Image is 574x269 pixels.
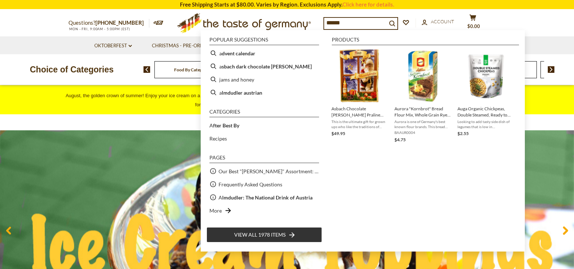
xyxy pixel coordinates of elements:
[207,119,322,132] li: After Best By
[460,50,512,102] img: Auga Double Steamed Chickpeas
[422,18,454,26] a: Account
[207,132,322,145] li: Recipes
[219,167,319,175] a: Our Best "[PERSON_NAME]" Assortment: 33 Choices For The Grillabend
[209,155,319,163] li: Pages
[207,165,322,178] li: Our Best "[PERSON_NAME]" Assortment: 33 Choices For The Grillabend
[94,42,132,50] a: Oktoberfest
[331,50,389,143] a: Asbach Chocolate [PERSON_NAME] Praline Advent Calendar 9.1 ozThis is the ultimate gift for grown ...
[207,191,322,204] li: Almdudler: The National Drink of Austria
[219,180,282,189] a: Frequently Asked Questions
[209,37,319,45] li: Popular suggestions
[143,66,150,73] img: previous arrow
[209,109,319,117] li: Categories
[207,204,322,217] li: More
[431,19,454,24] span: Account
[331,119,389,129] span: This is the ultimate gift for grown ups who like the traditions of December: an advent calendar f...
[329,47,392,146] li: Asbach Chocolate Brandy Praline Advent Calendar 9.1 oz
[207,47,322,60] li: advent calendar
[331,131,345,136] span: $49.95
[222,49,255,58] b: dvent calendar
[457,131,469,136] span: $2.55
[68,18,149,28] p: Questions?
[455,47,518,146] li: Auga Organic Chickpeas, Double Steamed, Ready to Eat, 5.3 oz.
[95,19,144,26] a: [PHONE_NUMBER]
[219,193,312,202] span: A
[222,88,262,97] b: lmdudler austrian
[152,42,214,50] a: Christmas - PRE-ORDER
[394,119,452,129] span: Aurora is one of Germany's best known flour brands. This bread making flour mix contains 50% whea...
[201,30,525,252] div: Instant Search Results
[207,178,322,191] li: Frequently Asked Questions
[209,134,227,143] a: Recipes
[467,23,480,29] span: $0.00
[457,50,515,143] a: Auga Double Steamed ChickpeasAuga Organic Chickpeas, Double Steamed, Ready to Eat, 5.3 oz.Looking...
[342,1,394,8] a: Click here for details.
[207,86,322,99] li: almdudler austrian
[457,119,515,129] span: Looking to add tasty side dish of legumes that is low in carbohydrates and high in protein and ot...
[219,193,312,202] a: Almdudler: The National Drink of Austria
[234,231,286,239] span: View all 1978 items
[331,106,389,118] span: Asbach Chocolate [PERSON_NAME] Praline Advent Calendar 9.1 oz
[66,93,508,107] span: August, the golden crown of summer! Enjoy your ice cream on a sun-drenched afternoon with unique ...
[332,37,519,45] li: Products
[207,73,322,86] li: jams and honey
[213,122,239,128] b: fter Best By
[462,14,484,32] button: $0.00
[394,130,452,135] span: BAAUR0004
[394,50,452,143] a: Aurora "Kornbrot" Bread Flour Mix, Whole Grain Rye and Wheat, 17.5 ozAurora is one of Germany's b...
[207,60,322,73] li: asbach dark chocolate brandy
[174,67,209,72] a: Food By Category
[209,121,239,130] a: After Best By
[207,227,322,242] li: View all 1978 items
[392,47,455,146] li: Aurora "Kornbrot" Bread Flour Mix, Whole Grain Rye and Wheat, 17.5 oz
[457,106,515,118] span: Auga Organic Chickpeas, Double Steamed, Ready to Eat, 5.3 oz.
[394,137,406,142] span: $4.75
[68,27,130,31] span: MON - FRI, 9:00AM - 5:00PM (EST)
[222,62,312,71] b: sbach dark chocolate [PERSON_NAME]
[394,106,452,118] span: Aurora "Kornbrot" Bread Flour Mix, Whole Grain Rye and Wheat, 17.5 oz
[548,66,555,73] img: next arrow
[222,194,312,201] b: lmdudler: The National Drink of Austria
